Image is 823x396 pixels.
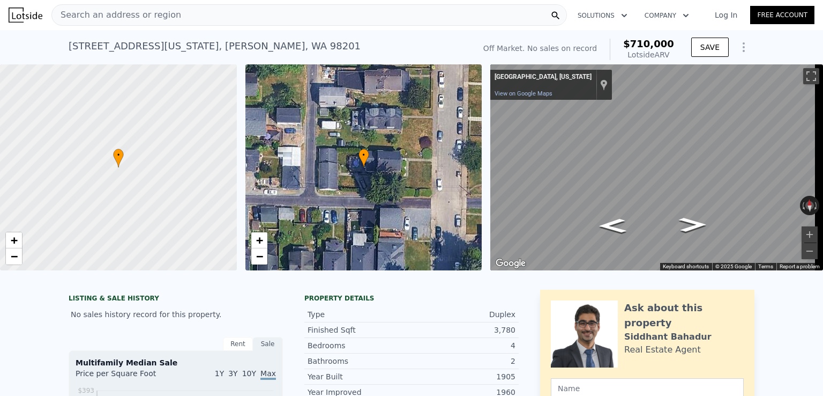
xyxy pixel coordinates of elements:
div: • [113,149,124,167]
div: Map [490,64,823,270]
div: Sale [253,337,283,351]
img: Lotside [9,8,42,23]
div: • [358,149,369,167]
span: − [11,250,18,263]
div: 3,780 [411,325,515,335]
button: Rotate clockwise [814,196,820,215]
div: Property details [304,294,519,303]
path: Go East [667,214,718,235]
div: 4 [411,340,515,351]
a: Report a problem [780,263,820,269]
div: Type [308,309,411,320]
div: [GEOGRAPHIC_DATA], [US_STATE] [495,73,592,82]
span: 1Y [215,369,224,378]
span: Max [260,369,276,380]
button: Reset the view [805,196,814,216]
div: 1905 [411,371,515,382]
a: Zoom out [6,248,22,265]
div: Bathrooms [308,356,411,366]
path: Go West [587,215,638,236]
a: Zoom in [6,232,22,248]
a: Open this area in Google Maps (opens a new window) [493,256,528,270]
button: Keyboard shortcuts [663,263,709,270]
span: • [358,150,369,160]
a: Zoom out [251,248,267,265]
div: Street View [490,64,823,270]
button: Zoom out [802,243,818,259]
button: Show Options [733,36,754,58]
span: + [256,233,263,247]
div: Price per Square Foot [76,368,176,385]
span: + [11,233,18,247]
a: View on Google Maps [495,90,552,97]
div: Rent [223,337,253,351]
span: © 2025 Google [715,263,752,269]
div: No sales history record for this property. [69,305,283,324]
div: [STREET_ADDRESS][US_STATE] , [PERSON_NAME] , WA 98201 [69,39,361,54]
span: • [113,150,124,160]
span: 10Y [242,369,256,378]
div: Bedrooms [308,340,411,351]
div: Real Estate Agent [624,343,701,356]
a: Free Account [750,6,814,24]
img: Google [493,256,528,270]
a: Show location on map [600,79,608,91]
a: Terms (opens in new tab) [758,263,773,269]
div: Off Market. No sales on record [483,43,597,54]
span: 3Y [228,369,237,378]
div: LISTING & SALE HISTORY [69,294,283,305]
a: Zoom in [251,232,267,248]
tspan: $393 [78,387,94,394]
span: − [256,250,263,263]
span: $710,000 [623,38,674,49]
button: Zoom in [802,226,818,243]
div: Year Built [308,371,411,382]
span: Search an address or region [52,9,181,21]
button: Rotate counterclockwise [800,196,806,215]
div: Duplex [411,309,515,320]
button: Solutions [569,6,636,25]
button: SAVE [691,38,729,57]
div: Lotside ARV [623,49,674,60]
a: Log In [702,10,750,20]
div: Siddhant Bahadur [624,331,712,343]
div: Finished Sqft [308,325,411,335]
div: 2 [411,356,515,366]
button: Toggle fullscreen view [803,68,819,84]
div: Ask about this property [624,300,744,331]
button: Company [636,6,698,25]
div: Multifamily Median Sale [76,357,276,368]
